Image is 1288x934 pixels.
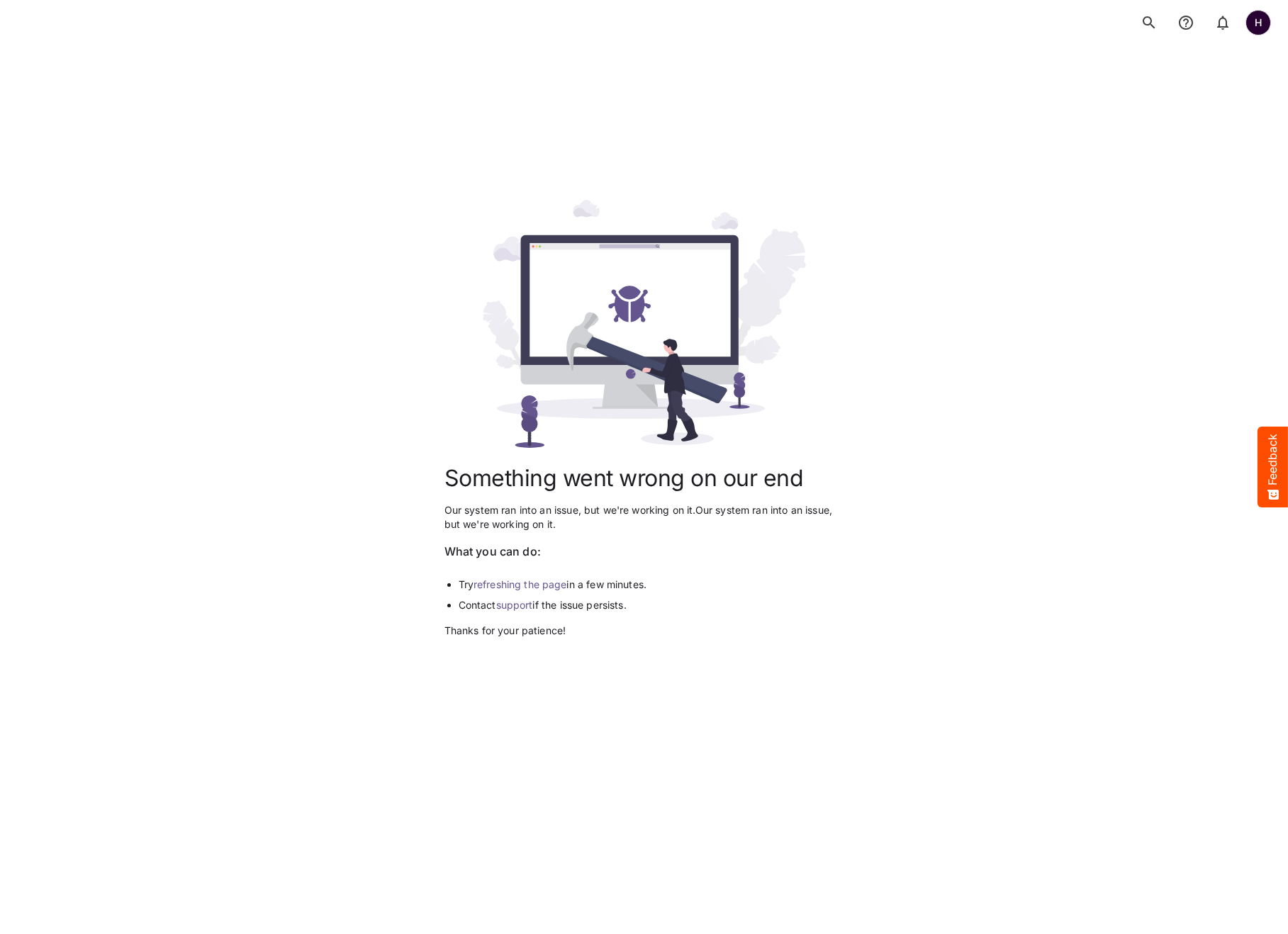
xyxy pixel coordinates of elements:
button: search [1135,9,1163,37]
p: Our system ran into an issue, but we're working on it. Our system ran into an issue, but we're wo... [444,503,844,531]
button: notifications [1209,9,1237,37]
a: support [496,599,533,611]
a: refreshing the page [474,578,567,590]
p: Thanks for your patience! [444,624,844,638]
button: Feedback [1258,427,1288,507]
p: What you can do: [444,543,844,560]
h1: Something went wrong on our end [444,465,844,491]
button: notifications [1172,9,1200,37]
li: Try in a few minutes. [459,577,844,592]
li: Contact if the issue persists. [459,597,844,612]
div: H [1245,10,1271,35]
img: error_500.svg [444,200,844,448]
